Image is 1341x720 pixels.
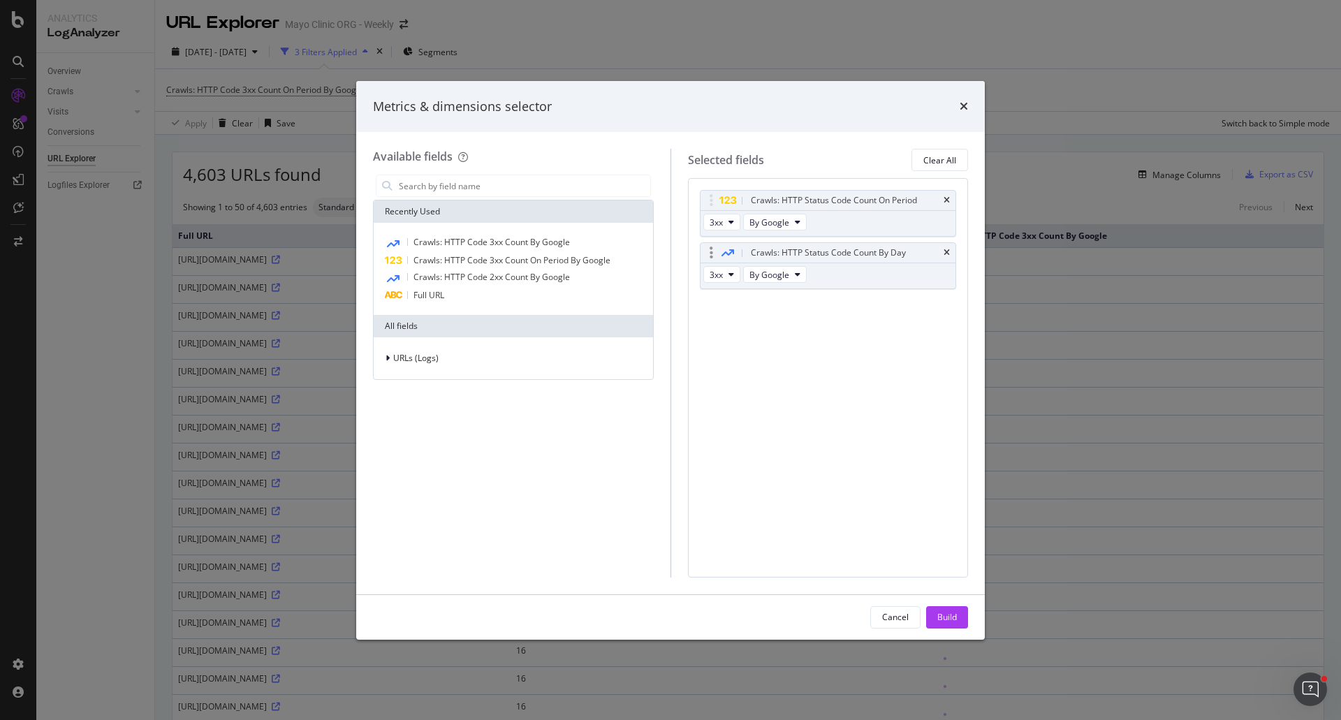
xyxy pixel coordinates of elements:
div: Selected fields [688,152,764,168]
button: By Google [743,266,807,283]
span: By Google [749,216,789,228]
div: Recently Used [374,200,653,223]
div: times [944,249,950,257]
div: Available fields [373,149,453,164]
span: 3xx [710,269,723,281]
div: Metrics & dimensions selector [373,98,552,116]
span: By Google [749,269,789,281]
div: Crawls: HTTP Status Code Count On Periodtimes3xxBy Google [700,190,957,237]
div: Crawls: HTTP Status Code Count On Period [751,193,917,207]
button: By Google [743,214,807,230]
button: 3xx [703,214,740,230]
div: Build [937,611,957,623]
button: Build [926,606,968,629]
span: Crawls: HTTP Code 3xx Count By Google [413,236,570,248]
span: URLs (Logs) [393,352,439,364]
button: 3xx [703,266,740,283]
span: Crawls: HTTP Code 2xx Count By Google [413,271,570,283]
div: Crawls: HTTP Status Code Count By Daytimes3xxBy Google [700,242,957,289]
div: All fields [374,315,653,337]
iframe: Intercom live chat [1294,673,1327,706]
div: Crawls: HTTP Status Code Count By Day [751,246,906,260]
div: Clear All [923,154,956,166]
button: Clear All [911,149,968,171]
div: modal [356,81,985,640]
span: Crawls: HTTP Code 3xx Count On Period By Google [413,254,610,266]
button: Cancel [870,606,921,629]
div: times [960,98,968,116]
div: Cancel [882,611,909,623]
span: 3xx [710,216,723,228]
span: Full URL [413,289,444,301]
div: times [944,196,950,205]
input: Search by field name [397,175,650,196]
